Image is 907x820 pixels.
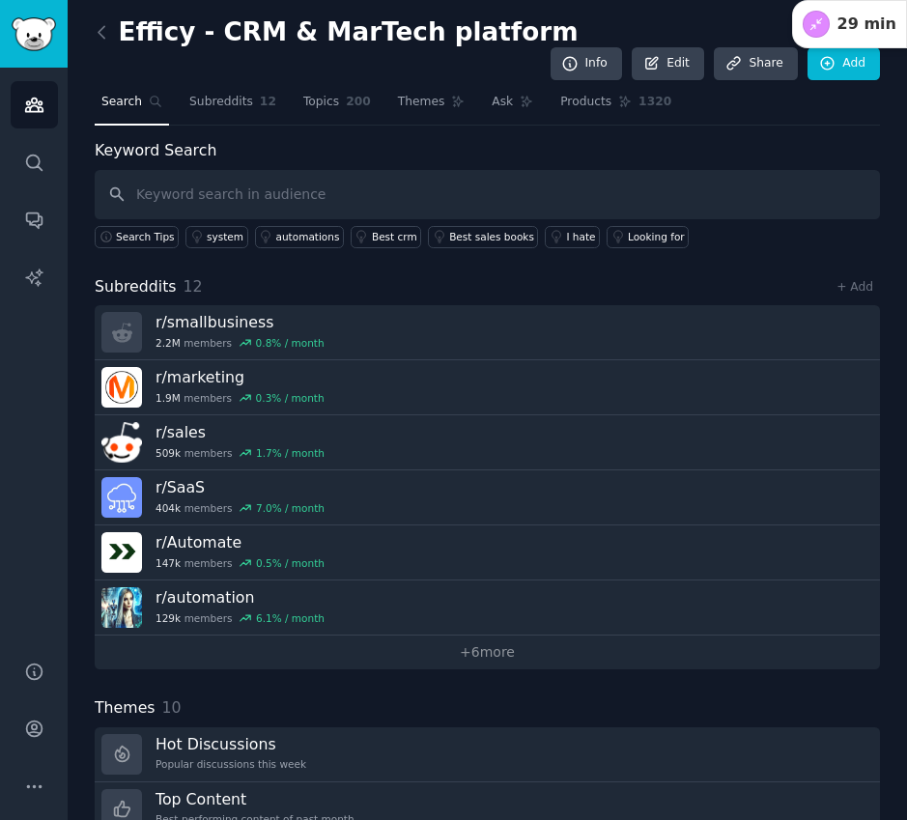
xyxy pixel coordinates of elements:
[808,47,880,80] a: Add
[95,415,880,470] a: r/sales509kmembers1.7% / month
[189,94,253,111] span: Subreddits
[95,696,156,721] span: Themes
[714,47,797,80] a: Share
[276,230,340,243] div: automations
[492,94,513,111] span: Ask
[156,336,181,350] span: 2.2M
[156,587,325,608] h3: r/ automation
[162,698,182,717] span: 10
[485,87,540,127] a: Ask
[101,422,142,463] img: sales
[303,94,339,111] span: Topics
[449,230,534,243] div: Best sales books
[156,446,325,460] div: members
[256,556,325,570] div: 0.5 % / month
[428,226,538,248] a: Best sales books
[95,170,880,219] input: Keyword search in audience
[553,87,678,127] a: Products1320
[351,226,421,248] a: Best crm
[101,367,142,408] img: marketing
[256,391,325,405] div: 0.3 % / month
[95,525,880,580] a: r/Automate147kmembers0.5% / month
[156,501,325,515] div: members
[95,275,177,299] span: Subreddits
[156,501,181,515] span: 404k
[256,611,325,625] div: 6.1 % / month
[95,470,880,525] a: r/SaaS404kmembers7.0% / month
[256,446,325,460] div: 1.7 % / month
[95,141,216,159] label: Keyword Search
[256,336,325,350] div: 0.8 % / month
[185,226,247,248] a: system
[566,230,595,243] div: I hate
[116,230,175,243] span: Search Tips
[545,226,600,248] a: I hate
[95,727,880,782] a: Hot DiscussionsPopular discussions this week
[183,87,283,127] a: Subreddits12
[156,391,325,405] div: members
[156,789,354,809] h3: Top Content
[95,636,880,669] a: +6more
[156,312,325,332] h3: r/ smallbusiness
[607,226,689,248] a: Looking for
[207,230,243,243] div: system
[156,757,306,771] div: Popular discussions this week
[156,422,325,442] h3: r/ sales
[156,611,181,625] span: 129k
[256,501,325,515] div: 7.0 % / month
[156,336,325,350] div: members
[101,587,142,628] img: automation
[184,277,203,296] span: 12
[156,367,325,387] h3: r/ marketing
[156,391,181,405] span: 1.9M
[156,734,306,754] h3: Hot Discussions
[391,87,472,127] a: Themes
[297,87,378,127] a: Topics200
[101,532,142,573] img: Automate
[101,477,142,518] img: SaaS
[628,230,685,243] div: Looking for
[95,17,579,48] h2: Efficy - CRM & MarTech platform
[836,280,873,294] a: + Add
[156,611,325,625] div: members
[156,532,325,552] h3: r/ Automate
[372,230,417,243] div: Best crm
[95,305,880,360] a: r/smallbusiness2.2Mmembers0.8% / month
[12,17,56,51] img: GummySearch logo
[156,556,181,570] span: 147k
[95,580,880,636] a: r/automation129kmembers6.1% / month
[101,94,142,111] span: Search
[638,94,671,111] span: 1320
[95,360,880,415] a: r/marketing1.9Mmembers0.3% / month
[95,87,169,127] a: Search
[346,94,371,111] span: 200
[156,556,325,570] div: members
[551,47,622,80] a: Info
[156,446,181,460] span: 509k
[156,477,325,497] h3: r/ SaaS
[398,94,445,111] span: Themes
[632,47,704,80] a: Edit
[95,226,179,248] button: Search Tips
[260,94,276,111] span: 12
[560,94,611,111] span: Products
[255,226,344,248] a: automations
